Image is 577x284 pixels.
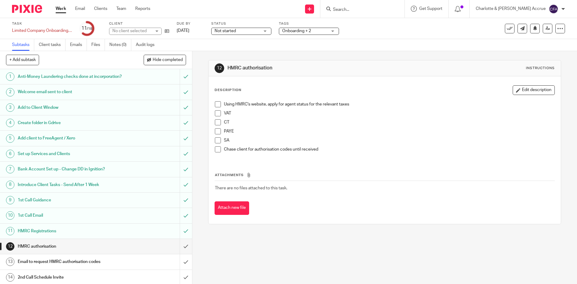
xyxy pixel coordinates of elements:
[135,6,150,12] a: Reports
[211,21,271,26] label: Status
[6,103,14,112] div: 3
[224,110,554,116] p: VAT
[144,55,186,65] button: Hide completed
[18,165,122,174] h1: Bank Account Set up - Change DD in Ignition?
[6,181,14,189] div: 8
[87,27,92,30] small: /18
[112,28,151,34] div: No client selected
[215,29,236,33] span: Not started
[75,6,85,12] a: Email
[39,39,66,51] a: Client tasks
[18,242,122,251] h1: HMRC authorisation
[6,227,14,235] div: 11
[109,21,169,26] label: Client
[6,119,14,127] div: 4
[6,88,14,96] div: 2
[6,242,14,251] div: 12
[81,25,92,32] div: 11
[18,211,122,220] h1: 1st Call Email
[18,180,122,189] h1: Introduce Client Tasks - Send After 1 Week
[94,6,107,12] a: Clients
[12,28,72,34] div: Limited Company Onboarding - New Incorporation
[224,137,554,143] p: SA
[6,134,14,143] div: 5
[227,65,398,71] h1: HMRC authorisation
[18,196,122,205] h1: 1st Call Guidance
[12,21,72,26] label: Task
[215,63,224,73] div: 12
[6,165,14,173] div: 7
[18,257,122,266] h1: Email to request HMRC authorisation codes
[116,6,126,12] a: Team
[12,5,42,13] img: Pixie
[224,101,554,107] p: Using HMRC's website, apply for agent status for the relevant taxes
[18,273,122,282] h1: 2nd Call Schedule Invite
[526,66,555,71] div: Instructions
[6,196,14,204] div: 9
[6,273,14,282] div: 14
[6,211,14,220] div: 10
[419,7,442,11] span: Get Support
[6,72,14,81] div: 1
[282,29,311,33] span: Onboarding + 2
[177,29,189,33] span: [DATE]
[70,39,87,51] a: Emails
[476,6,546,12] p: Charlotte & [PERSON_NAME] Accrue
[56,6,66,12] a: Work
[91,39,105,51] a: Files
[12,39,34,51] a: Subtasks
[224,128,554,134] p: PAYE
[136,39,159,51] a: Audit logs
[18,149,122,158] h1: Set up Services and Clients
[18,134,122,143] h1: Add client to FreeAgent / Xero
[215,201,249,215] button: Attach new file
[18,87,122,96] h1: Welcome email sent to client
[215,173,244,177] span: Attachments
[224,119,554,125] p: CT
[6,258,14,266] div: 13
[279,21,339,26] label: Tags
[18,118,122,127] h1: Create folder in Gdrive
[224,146,554,152] p: Chase client for authorisation codes until received
[153,58,183,63] span: Hide completed
[332,7,386,13] input: Search
[215,88,241,93] p: Description
[215,186,287,190] span: There are no files attached to this task.
[177,21,204,26] label: Due by
[6,55,39,65] button: + Add subtask
[513,85,555,95] button: Edit description
[18,227,122,236] h1: HMRC Registrations
[6,150,14,158] div: 6
[18,72,122,81] h1: Anti-Money Laundering checks done at incorporation?
[109,39,131,51] a: Notes (0)
[18,103,122,112] h1: Add to Client Window
[549,4,558,14] img: svg%3E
